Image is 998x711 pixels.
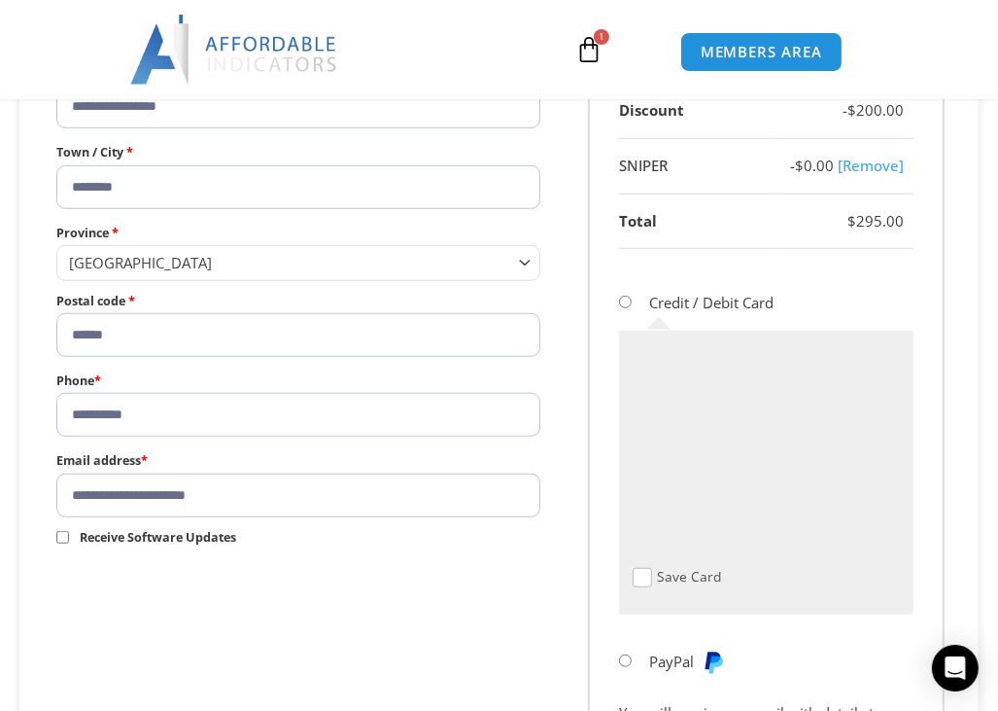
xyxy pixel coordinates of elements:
[838,156,904,175] a: Remove sniper coupon
[702,651,725,674] img: PayPal
[56,289,540,313] label: Postal code
[932,645,979,692] div: Open Intercom Messenger
[847,100,856,120] span: $
[701,45,822,59] span: MEMBERS AREA
[56,369,540,393] label: Phone
[649,293,774,312] label: Credit / Debit Card
[130,15,339,85] img: LogoAI | Affordable Indicators – NinjaTrader
[56,448,540,473] label: Email address
[657,567,721,587] label: Save Card
[795,156,804,175] span: $
[843,100,847,120] span: -
[775,139,914,195] td: -
[80,529,236,546] span: Receive Software Updates
[56,531,69,544] input: Receive Software Updates
[649,652,725,671] label: PayPal
[56,140,540,164] label: Town / City
[629,340,896,561] iframe: Secure payment input frame
[56,245,540,281] span: State
[619,139,774,195] th: SNIPER
[847,211,856,231] span: $
[847,100,904,120] bdi: 200.00
[594,29,609,45] span: 1
[847,211,904,231] bdi: 295.00
[680,32,843,72] a: MEMBERS AREA
[546,21,632,78] a: 1
[619,211,657,231] strong: Total
[69,253,510,272] span: Ontario
[56,221,540,245] label: Province
[619,84,774,139] th: Discount
[795,156,834,175] span: 0.00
